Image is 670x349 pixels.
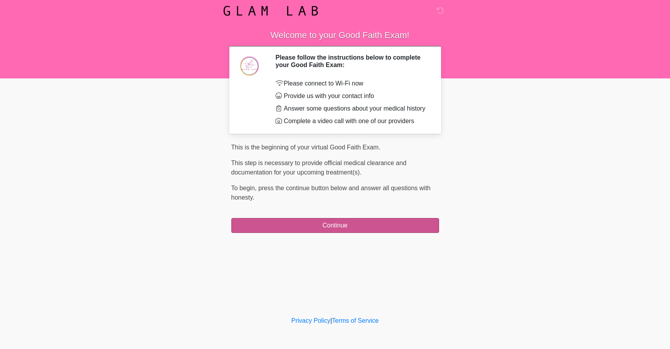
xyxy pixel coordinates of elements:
a: | [330,317,332,324]
img: Glam Lab Logo [223,6,318,16]
span: To begin, ﻿﻿﻿﻿﻿﻿press the continue button below and answer all questions with honesty. [231,185,431,201]
h1: ‎ ‎ ‎ ‎ Welcome to your Good Faith Exam! [225,28,445,43]
button: Continue [231,218,439,233]
a: Privacy Policy [291,317,330,324]
span: This is the beginning of your virtual Good Faith Exam. [231,144,381,151]
li: Complete a video call with one of our providers [276,116,427,126]
img: Agent Avatar [237,54,261,77]
li: Answer some questions about your medical history [276,104,427,113]
a: Terms of Service [332,317,379,324]
li: Provide us with your contact info [276,91,427,101]
h2: Please follow the instructions below to complete your Good Faith Exam: [276,54,427,69]
li: Please connect to Wi-Fi now [276,79,427,88]
span: This step is necessary to provide official medical clearance and documentation for your upcoming ... [231,160,407,176]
